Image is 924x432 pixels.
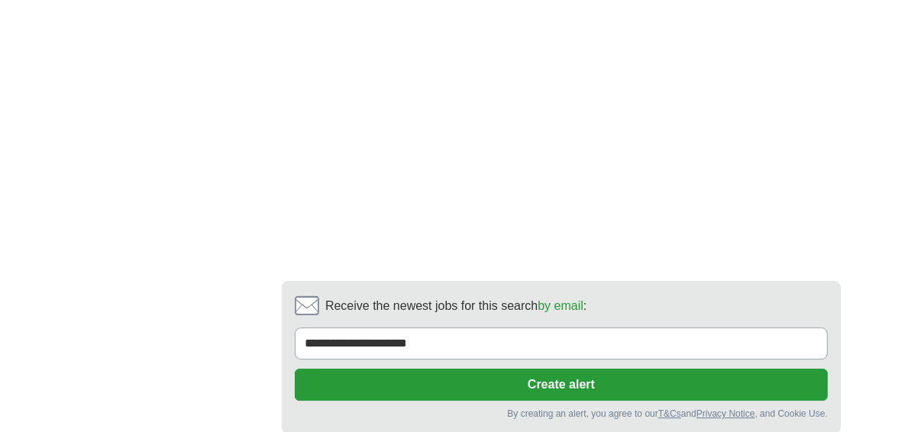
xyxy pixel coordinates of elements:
a: T&Cs [658,408,681,419]
a: Privacy Notice [696,408,755,419]
span: Receive the newest jobs for this search : [325,297,586,315]
div: By creating an alert, you agree to our and , and Cookie Use. [295,407,828,421]
button: Create alert [295,369,828,401]
a: by email [538,299,583,312]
